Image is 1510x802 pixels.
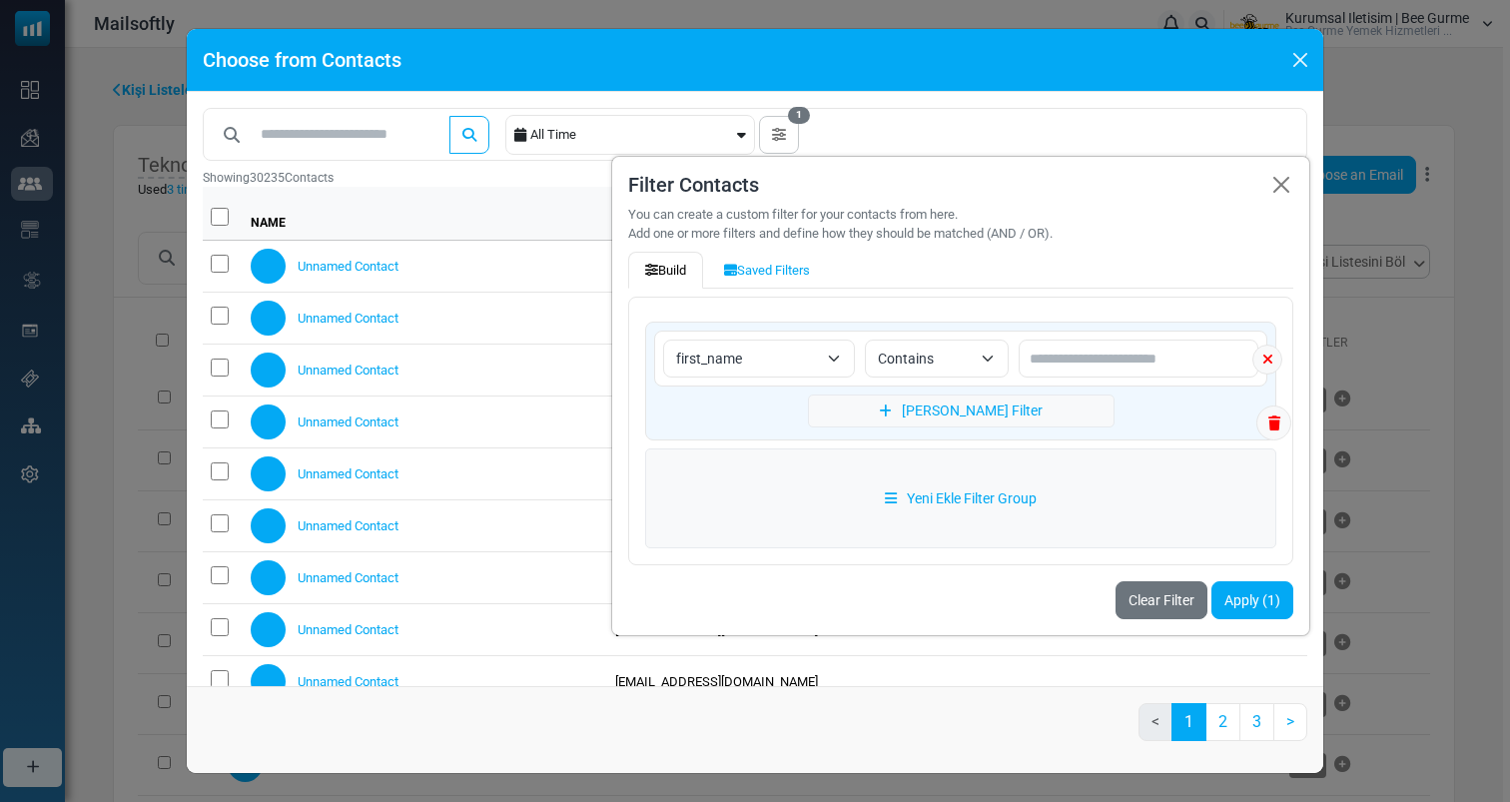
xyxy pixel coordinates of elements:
span: first_name [663,340,855,378]
td: [EMAIL_ADDRESS][DOMAIN_NAME] [607,293,1307,345]
th: NAME [243,187,607,241]
td: [EMAIL_ADDRESS][DOMAIN_NAME] [607,241,1307,293]
a: Unnamed Contact [298,516,398,536]
h5: Choose from Contacts [203,45,401,75]
nav: Pages [1138,703,1307,757]
a: Next [1273,703,1307,741]
button: Saved Filters [707,252,827,290]
div: All Time [530,116,733,154]
span: Contains [878,347,972,371]
a: Unnamed Contact [298,309,398,329]
div: Add one or more filters and define how they should be matched (AND / OR). [628,224,1053,244]
a: Unnamed Contact [298,361,398,381]
button: Apply (1) [1211,581,1293,619]
button: Build [628,252,703,290]
span: Contains [865,340,1009,378]
td: [EMAIL_ADDRESS][DOMAIN_NAME] [607,345,1307,397]
td: [EMAIL_ADDRESS][DOMAIN_NAME] [607,500,1307,552]
span: first_name [676,347,818,371]
a: Unnamed Contact [298,464,398,484]
th: EMAIL [607,187,1307,241]
a: Yeni Ekle Filter Group [645,448,1276,548]
a: Unnamed Contact [298,620,398,640]
td: [EMAIL_ADDRESS][DOMAIN_NAME] [607,397,1307,448]
a: [PERSON_NAME] Filter [808,395,1115,427]
td: [EMAIL_ADDRESS][DOMAIN_NAME] [607,448,1307,500]
a: Unnamed Contact [298,257,398,277]
span: 30235 [250,171,285,185]
a: 1 [1171,703,1206,741]
a: Clear Filter [1116,581,1207,619]
div: You can create a custom filter for your contacts from here. [628,205,1293,225]
td: [EMAIL_ADDRESS][DOMAIN_NAME] [607,552,1307,604]
div: Showing Contacts [203,169,1307,187]
td: [EMAIL_ADDRESS][DOMAIN_NAME] [607,656,1307,708]
a: Unnamed Contact [298,568,398,588]
a: 2 [1205,703,1240,741]
button: 1 [759,116,799,154]
span: 1 [788,107,810,125]
a: 3 [1239,703,1274,741]
h5: Filter Contacts [628,173,1293,197]
a: Unnamed Contact [298,412,398,432]
td: [EMAIL_ADDRESS][DOMAIN_NAME] [607,604,1307,656]
a: Unnamed Contact [298,672,398,692]
button: Close [1285,45,1315,75]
